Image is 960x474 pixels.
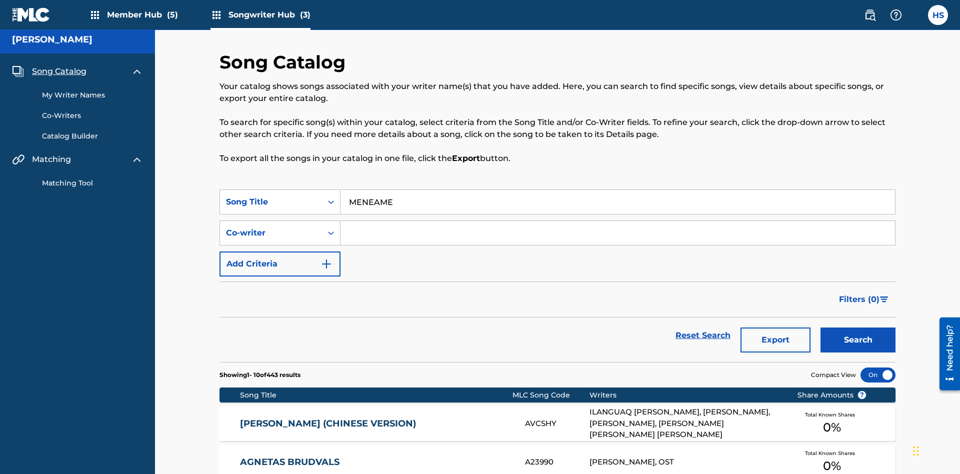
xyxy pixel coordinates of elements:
[589,456,782,468] div: [PERSON_NAME], OST
[42,110,143,121] a: Co-Writers
[912,10,922,20] div: Notifications
[107,9,178,20] span: Member Hub
[910,426,960,474] iframe: Chat Widget
[219,51,350,73] h2: Song Catalog
[913,436,919,466] div: Drag
[131,153,143,165] img: expand
[805,411,859,418] span: Total Known Shares
[858,391,866,399] span: ?
[12,7,50,22] img: MLC Logo
[820,327,895,352] button: Search
[880,296,888,302] img: filter
[219,370,300,379] p: Showing 1 - 10 of 443 results
[525,456,589,468] div: A23990
[12,153,24,165] img: Matching
[42,131,143,141] a: Catalog Builder
[589,406,782,440] div: ILANGUAQ [PERSON_NAME], [PERSON_NAME], [PERSON_NAME], [PERSON_NAME] [PERSON_NAME] [PERSON_NAME]
[805,449,859,457] span: Total Known Shares
[240,390,512,400] div: Song Title
[890,9,902,21] img: help
[811,370,856,379] span: Compact View
[219,251,340,276] button: Add Criteria
[823,418,841,436] span: 0 %
[42,178,143,188] a: Matching Tool
[131,65,143,77] img: expand
[928,5,948,25] div: User Menu
[42,90,143,100] a: My Writer Names
[833,287,895,312] button: Filters (0)
[864,9,876,21] img: search
[228,9,310,20] span: Songwriter Hub
[860,5,880,25] a: Public Search
[219,152,895,164] p: To export all the songs in your catalog in one file, click the button.
[12,34,92,45] h5: Toby Songwriter
[219,116,895,140] p: To search for specific song(s) within your catalog, select criteria from the Song Title and/or Co...
[452,153,480,163] strong: Export
[300,10,310,19] span: (3)
[512,390,589,400] div: MLC Song Code
[320,258,332,270] img: 9d2ae6d4665cec9f34b9.svg
[740,327,810,352] button: Export
[226,227,316,239] div: Co-writer
[932,313,960,395] iframe: Resource Center
[167,10,178,19] span: (5)
[240,418,512,429] a: [PERSON_NAME] (CHINESE VERSION)
[240,456,512,468] a: AGNETAS BRUDVALS
[670,324,735,346] a: Reset Search
[32,153,71,165] span: Matching
[32,65,86,77] span: Song Catalog
[12,65,86,77] a: Song CatalogSong Catalog
[219,189,895,362] form: Search Form
[589,390,782,400] div: Writers
[226,196,316,208] div: Song Title
[797,390,866,400] span: Share Amounts
[839,293,879,305] span: Filters ( 0 )
[12,65,24,77] img: Song Catalog
[886,5,906,25] div: Help
[89,9,101,21] img: Top Rightsholders
[210,9,222,21] img: Top Rightsholders
[219,80,895,104] p: Your catalog shows songs associated with your writer name(s) that you have added. Here, you can s...
[525,418,589,429] div: AVCSHY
